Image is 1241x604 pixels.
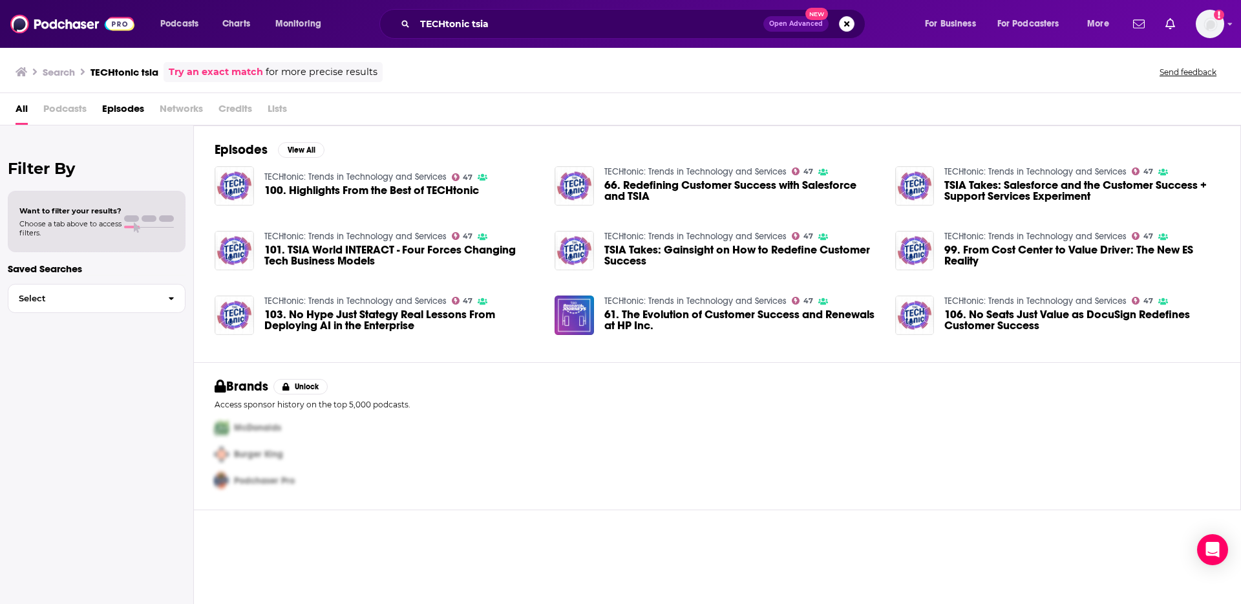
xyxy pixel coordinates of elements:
a: TECHtonic: Trends in Technology and Services [944,166,1127,177]
span: Lists [268,98,287,125]
h2: Episodes [215,142,268,158]
a: 47 [452,173,473,181]
a: Show notifications dropdown [1160,13,1180,35]
a: TECHtonic: Trends in Technology and Services [604,166,787,177]
button: open menu [1078,14,1125,34]
img: TSIA Takes: Salesforce and the Customer Success + Support Services Experiment [895,166,935,206]
button: Send feedback [1156,67,1220,78]
a: EpisodesView All [215,142,324,158]
img: 100. Highlights From the Best of TECHtonic [215,166,254,206]
span: Choose a tab above to access filters. [19,219,122,237]
button: open menu [266,14,338,34]
button: Open AdvancedNew [763,16,829,32]
a: 47 [452,297,473,305]
span: New [805,8,829,20]
a: TSIA Takes: Salesforce and the Customer Success + Support Services Experiment [944,180,1220,202]
a: 66. Redefining Customer Success with Salesforce and TSIA [604,180,880,202]
a: 47 [1132,167,1153,175]
h2: Filter By [8,159,186,178]
a: TECHtonic: Trends in Technology and Services [264,296,447,307]
a: TECHtonic: Trends in Technology and Services [604,231,787,242]
span: 47 [803,169,813,175]
span: Podcasts [43,98,87,125]
img: TSIA Takes: Gainsight on How to Redefine Customer Success [555,231,594,270]
span: Want to filter your results? [19,206,122,215]
img: 106. No Seats Just Value as DocuSign Redefines Customer Success [895,296,935,335]
img: 61. The Evolution of Customer Success and Renewals at HP Inc. [555,296,594,335]
h3: TECHtonic tsia [90,66,158,78]
img: 99. From Cost Center to Value Driver: The New ES Reality [895,231,935,270]
img: 101. TSIA World INTERACT - Four Forces Changing Tech Business Models [215,231,254,270]
h2: Brands [215,378,268,394]
a: TECHtonic: Trends in Technology and Services [944,231,1127,242]
span: for more precise results [266,65,377,80]
span: 47 [463,298,472,304]
span: Select [8,294,158,303]
span: Podcasts [160,15,198,33]
span: 47 [803,298,813,304]
img: 66. Redefining Customer Success with Salesforce and TSIA [555,166,594,206]
button: open menu [916,14,992,34]
img: 103. No Hype Just Stategy Real Lessons From Deploying AI in the Enterprise [215,296,254,335]
span: 106. No Seats Just Value as DocuSign Redefines Customer Success [944,309,1220,331]
a: TECHtonic: Trends in Technology and Services [944,296,1127,307]
span: Open Advanced [769,21,823,27]
button: open menu [989,14,1078,34]
a: 99. From Cost Center to Value Driver: The New ES Reality [944,244,1220,266]
img: First Pro Logo [209,415,234,441]
button: View All [278,142,324,158]
a: TSIA Takes: Gainsight on How to Redefine Customer Success [604,244,880,266]
a: 47 [1132,297,1153,305]
a: Episodes [102,98,144,125]
a: All [16,98,28,125]
span: McDonalds [234,422,281,433]
span: 47 [803,233,813,239]
button: open menu [151,14,215,34]
span: 47 [463,233,472,239]
span: Burger King [234,449,283,460]
a: 61. The Evolution of Customer Success and Renewals at HP Inc. [604,309,880,331]
span: 47 [1143,233,1153,239]
a: 47 [792,232,813,240]
img: User Profile [1196,10,1224,38]
span: Monitoring [275,15,321,33]
p: Access sponsor history on the top 5,000 podcasts. [215,400,1220,409]
p: Saved Searches [8,263,186,275]
div: Open Intercom Messenger [1197,534,1228,565]
span: 47 [1143,169,1153,175]
a: 101. TSIA World INTERACT - Four Forces Changing Tech Business Models [264,244,540,266]
img: Podchaser - Follow, Share and Rate Podcasts [10,12,134,36]
svg: Add a profile image [1214,10,1224,20]
span: Logged in as katiewhorton [1196,10,1224,38]
img: Second Pro Logo [209,441,234,468]
a: TECHtonic: Trends in Technology and Services [264,231,447,242]
span: Podchaser Pro [234,475,295,486]
a: 47 [792,167,813,175]
div: Search podcasts, credits, & more... [392,9,878,39]
span: 103. No Hype Just Stategy Real Lessons From Deploying AI in the Enterprise [264,309,540,331]
span: Charts [222,15,250,33]
a: TECHtonic: Trends in Technology and Services [264,171,447,182]
a: 100. Highlights From the Best of TECHtonic [264,185,479,196]
span: Networks [160,98,203,125]
span: 47 [1143,298,1153,304]
input: Search podcasts, credits, & more... [415,14,763,34]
